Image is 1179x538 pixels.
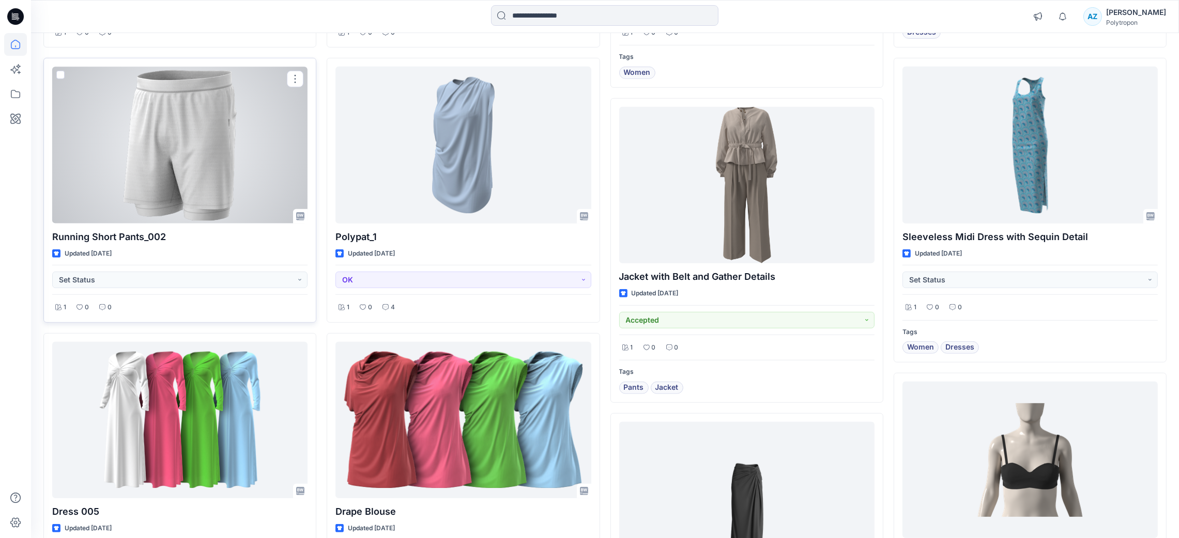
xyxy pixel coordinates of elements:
[902,327,1158,338] p: Tags
[335,230,591,244] p: Polypat_1
[619,107,875,263] a: Jacket with Belt and Gather Details
[902,230,1158,244] p: Sleeveless Midi Dress with Sequin Detail
[1083,7,1102,26] div: AZ
[335,504,591,519] p: Drape Blouse
[347,302,349,313] p: 1
[335,67,591,223] a: Polypat_1
[1106,19,1166,26] div: Polytropon
[108,302,112,313] p: 0
[935,302,939,313] p: 0
[52,342,308,498] a: Dress 005
[1106,6,1166,19] div: [PERSON_NAME]
[65,248,112,259] p: Updated [DATE]
[958,302,962,313] p: 0
[52,230,308,244] p: Running Short Pants_002
[915,248,962,259] p: Updated [DATE]
[907,341,934,354] span: Women
[619,52,875,62] p: Tags
[348,523,395,534] p: Updated [DATE]
[652,342,656,353] p: 0
[368,302,372,313] p: 0
[655,382,679,394] span: Jacket
[902,67,1158,223] a: Sleeveless Midi Dress with Sequin Detail
[619,367,875,377] p: Tags
[85,302,89,313] p: 0
[391,302,395,313] p: 4
[619,270,875,284] p: Jacket with Belt and Gather Details
[52,67,308,223] a: Running Short Pants_002
[675,342,679,353] p: 0
[624,67,651,79] span: Women
[624,382,644,394] span: Pants
[631,342,633,353] p: 1
[64,302,66,313] p: 1
[65,523,112,534] p: Updated [DATE]
[335,342,591,498] a: Drape Blouse
[902,382,1158,538] a: Avatarlı
[52,504,308,519] p: Dress 005
[348,248,395,259] p: Updated [DATE]
[945,341,974,354] span: Dresses
[632,288,679,299] p: Updated [DATE]
[914,302,916,313] p: 1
